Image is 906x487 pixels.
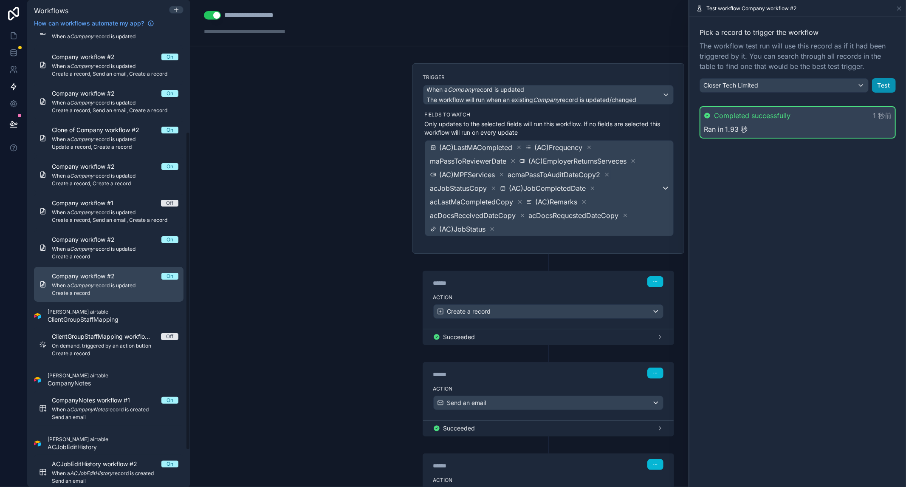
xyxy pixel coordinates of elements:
[700,41,896,71] span: The workflow test run will use this record as if it had been triggered by it. You can search thro...
[27,33,190,487] div: scrollable content
[48,315,119,324] span: ClientGroupStaffMapping
[430,197,514,207] span: acLastMaCompletedCopy
[447,307,491,316] span: Create a record
[34,391,183,426] a: CompanyNotes workflow #1OnWhen aCompanyNotesrecord is createdSend an email
[440,224,486,234] span: (AC)JobStatus
[52,33,178,40] span: When a record is updated
[52,396,140,405] span: CompanyNotes workflow #1
[725,124,748,134] span: 1.93 秒
[70,99,93,106] em: Company
[52,470,178,477] span: When a record is created
[433,396,663,410] button: Send an email
[430,210,516,221] span: acDocsReceivedDateCopy
[167,90,173,97] div: On
[443,333,475,341] span: Succeeded
[508,170,601,180] span: acmaPassToAuditDateCopy2
[700,78,869,93] button: Closer Tech Limited
[509,183,586,193] span: (AC)JobCompletedDate
[34,313,41,320] img: Airtable Logo
[167,397,173,404] div: On
[70,63,93,69] em: Company
[34,440,41,447] img: Airtable Logo
[34,157,183,192] a: Company workflow #2OnWhen aCompanyrecord is updatedCreate a record, Create a record
[166,333,173,340] div: Off
[167,163,173,170] div: On
[52,246,178,252] span: When a record is updated
[872,78,896,93] button: Test
[427,96,637,103] span: The workflow will run when an existing record is updated/changed
[443,424,475,433] span: Succeeded
[529,156,627,166] span: (AC)EmployerReturnsServeces
[70,173,93,179] em: Company
[167,461,173,467] div: On
[423,74,674,81] label: Trigger
[873,110,892,121] p: 1 秒前
[34,267,183,302] a: Company workflow #2OnWhen aCompanyrecord is updatedCreate a record
[433,477,663,484] label: Action
[52,126,150,134] span: Clone of Company workflow #2
[533,96,560,103] em: Company
[52,217,178,224] span: Create a record, Send an email, Create a record
[433,294,663,301] label: Action
[433,385,663,392] label: Action
[34,121,183,156] a: Clone of Company workflow #2OnWhen aCompanyrecord is updatedUpdate a record, Create a record
[34,230,183,265] a: Company workflow #2OnWhen aCompanyrecord is updatedCreate a record
[48,309,119,315] span: [PERSON_NAME] airtable
[52,63,178,70] span: When a record is updated
[706,5,796,12] span: Test workflow Company workflow #2
[34,84,183,119] a: Company workflow #2OnWhen aCompanyrecord is updatedCreate a record, Send an email, Create a record
[714,110,790,121] span: Completed successfully
[48,372,108,379] span: [PERSON_NAME] airtable
[425,111,674,118] label: Fields to watch
[70,33,93,40] em: Company
[700,27,896,37] span: Pick a record to trigger the workflow
[52,478,178,484] span: Send an email
[52,332,161,341] span: ClientGroupStaffMapping workflow #1
[440,142,513,153] span: (AC)LastMACompleted
[167,236,173,243] div: On
[52,180,178,187] span: Create a record, Create a record
[70,246,93,252] em: Company
[440,170,495,180] span: (AC)MPFServices
[70,282,93,289] em: Company
[430,183,487,193] span: acJobStatusCopy
[34,377,41,383] img: Airtable Logo
[535,142,583,153] span: (AC)Frequency
[166,200,173,207] div: Off
[433,304,663,319] button: Create a record
[52,460,147,468] span: ACJobEditHistory workflow #2
[52,290,178,297] span: Create a record
[52,406,178,413] span: When a record is created
[48,436,108,443] span: [PERSON_NAME] airtable
[448,86,475,93] em: Company
[52,173,178,179] span: When a record is updated
[52,53,125,61] span: Company workflow #2
[48,443,108,451] span: ACJobEditHistory
[52,99,178,106] span: When a record is updated
[167,273,173,280] div: On
[52,162,125,171] span: Company workflow #2
[52,272,125,280] span: Company workflow #2
[52,71,178,77] span: Create a record, Send an email, Create a record
[52,107,178,114] span: Create a record, Send an email, Create a record
[52,253,178,260] span: Create a record
[70,136,93,142] em: Company
[167,54,173,60] div: On
[425,140,674,236] button: (AC)LastMACompleted(AC)FrequencymaPassToReviewerDate(AC)EmployerReturnsServeces(AC)MPFServicesacm...
[48,379,108,388] span: CompanyNotes
[34,48,183,82] a: Company workflow #2OnWhen aCompanyrecord is updatedCreate a record, Send an email, Create a record
[52,235,125,244] span: Company workflow #2
[52,136,178,143] span: When a record is updated
[52,350,178,357] span: Create a record
[423,85,674,105] button: When aCompanyrecord is updatedThe workflow will run when an existingCompanyrecord is updated/changed
[536,197,578,207] span: (AC)Remarks
[704,124,723,134] span: Ran in
[427,85,525,94] span: When a record is updated
[52,282,178,289] span: When a record is updated
[167,127,173,133] div: On
[447,399,486,407] span: Send an email
[70,406,107,413] em: CompanyNotes
[70,209,93,215] em: Company
[52,414,178,421] span: Send an email
[430,156,507,166] span: maPassToReviewerDate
